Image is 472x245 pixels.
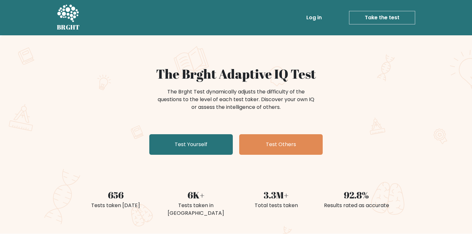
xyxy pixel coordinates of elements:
div: Results rated as accurate [320,202,393,209]
a: BRGHT [57,3,80,33]
div: Total tests taken [240,202,312,209]
a: Test Others [239,134,323,155]
a: Log in [304,11,324,24]
div: Tests taken [DATE] [79,202,152,209]
div: 3.3M+ [240,188,312,202]
div: 6K+ [160,188,232,202]
a: Take the test [349,11,415,24]
div: Tests taken in [GEOGRAPHIC_DATA] [160,202,232,217]
div: 92.8% [320,188,393,202]
div: 656 [79,188,152,202]
h5: BRGHT [57,23,80,31]
a: Test Yourself [149,134,233,155]
div: The Brght Test dynamically adjusts the difficulty of the questions to the level of each test take... [156,88,316,111]
h1: The Brght Adaptive IQ Test [79,66,393,82]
